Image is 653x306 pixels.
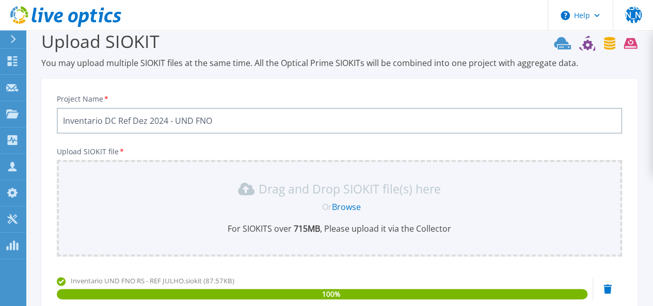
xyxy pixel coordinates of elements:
[259,184,441,194] p: Drag and Drop SIOKIT file(s) here
[292,223,320,234] b: 715 MB
[322,201,332,213] span: Or
[63,223,616,234] p: For SIOKITS over , Please upload it via the Collector
[63,181,616,234] div: Drag and Drop SIOKIT file(s) here OrBrowseFor SIOKITS over 715MB, Please upload it via the Collector
[71,276,234,285] span: Inventario UND FNO RS - REF JULHO.siokit (87.57KB)
[41,29,638,53] h3: Upload SIOKIT
[57,108,622,134] input: Enter Project Name
[57,148,622,156] p: Upload SIOKIT file
[41,57,638,69] p: You may upload multiple SIOKIT files at the same time. All the Optical Prime SIOKITs will be comb...
[57,95,109,103] label: Project Name
[322,289,340,299] span: 100 %
[332,201,361,213] a: Browse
